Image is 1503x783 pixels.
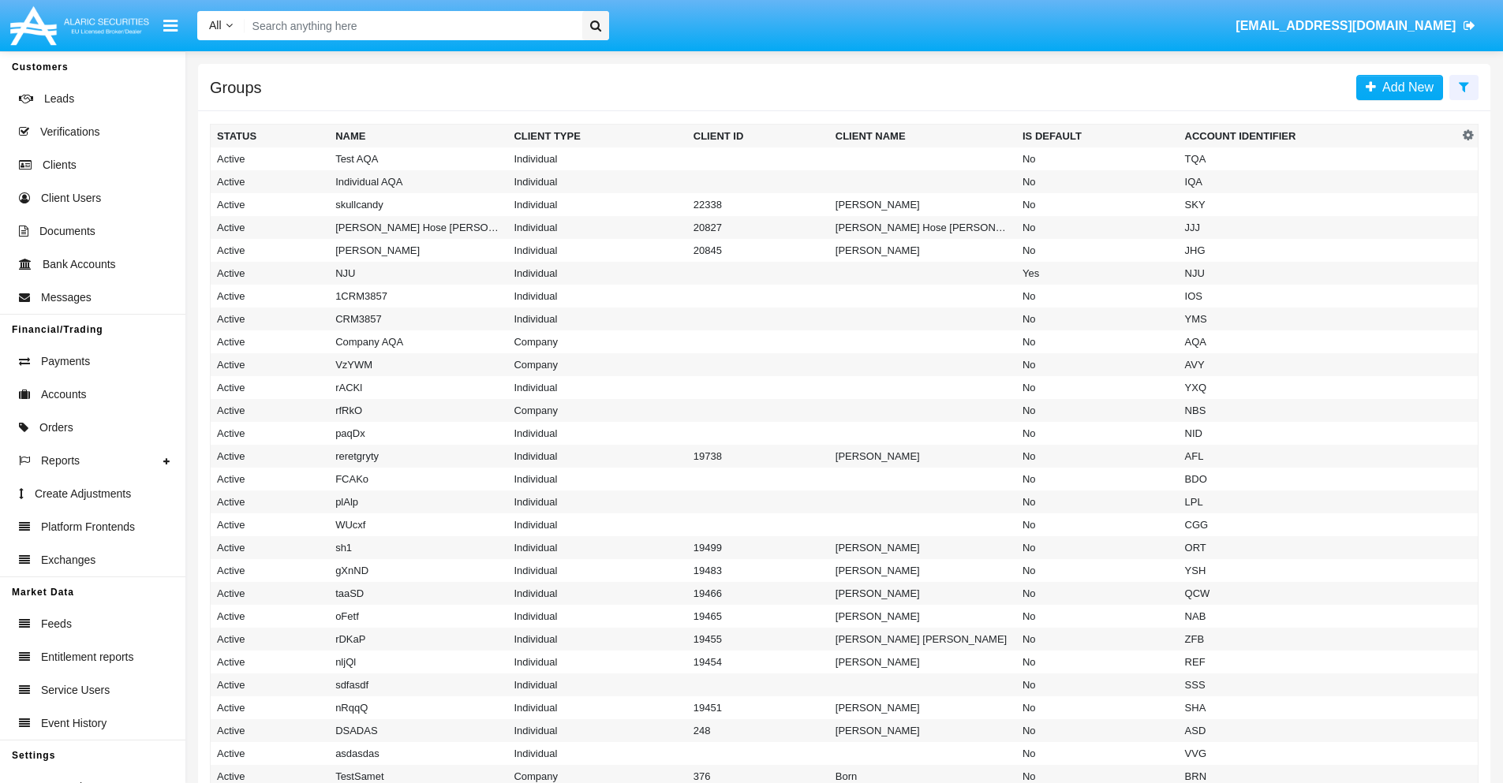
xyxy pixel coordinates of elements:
[507,490,686,513] td: Individual
[329,536,507,559] td: sh1
[209,19,222,32] span: All
[39,419,73,436] span: Orders
[41,682,110,699] span: Service Users
[829,651,1016,673] td: [PERSON_NAME]
[329,719,507,742] td: DSADAS
[1179,193,1459,216] td: SKY
[329,125,507,148] th: Name
[1179,742,1459,765] td: VVG
[1016,125,1179,148] th: Is Default
[507,696,686,719] td: Individual
[1179,399,1459,422] td: NBS
[211,490,330,513] td: Active
[507,239,686,262] td: Individual
[1016,536,1179,559] td: No
[211,742,330,765] td: Active
[211,239,330,262] td: Active
[43,157,77,173] span: Clients
[211,125,330,148] th: Status
[1179,308,1459,330] td: YMS
[211,422,330,445] td: Active
[1179,262,1459,285] td: NJU
[687,216,829,239] td: 20827
[329,468,507,490] td: FCAKo
[1016,742,1179,765] td: No
[329,742,507,765] td: asdasdas
[1016,353,1179,376] td: No
[211,559,330,582] td: Active
[507,468,686,490] td: Individual
[39,223,95,240] span: Documents
[829,628,1016,651] td: [PERSON_NAME] [PERSON_NAME]
[507,582,686,605] td: Individual
[687,193,829,216] td: 22338
[507,651,686,673] td: Individual
[687,582,829,605] td: 19466
[1179,673,1459,696] td: SSS
[829,193,1016,216] td: [PERSON_NAME]
[687,696,829,719] td: 19451
[329,193,507,216] td: skullcandy
[1179,490,1459,513] td: LPL
[329,628,507,651] td: rDKaP
[687,536,829,559] td: 19499
[211,353,330,376] td: Active
[507,147,686,170] td: Individual
[1179,559,1459,582] td: YSH
[41,519,135,535] span: Platform Frontends
[1179,651,1459,673] td: REF
[829,445,1016,468] td: [PERSON_NAME]
[1179,536,1459,559] td: ORT
[329,490,507,513] td: plAlp
[211,582,330,605] td: Active
[329,651,507,673] td: nljQl
[829,696,1016,719] td: [PERSON_NAME]
[687,445,829,468] td: 19738
[507,422,686,445] td: Individual
[1179,719,1459,742] td: ASD
[507,125,686,148] th: Client Type
[507,719,686,742] td: Individual
[1179,696,1459,719] td: SHA
[1179,330,1459,353] td: AQA
[329,582,507,605] td: taaSD
[507,559,686,582] td: Individual
[829,582,1016,605] td: [PERSON_NAME]
[1016,285,1179,308] td: No
[1179,353,1459,376] td: AVY
[1016,170,1179,193] td: No
[1016,605,1179,628] td: No
[1179,582,1459,605] td: QCW
[43,256,116,273] span: Bank Accounts
[329,696,507,719] td: nRqqQ
[1179,285,1459,308] td: IOS
[329,308,507,330] td: CRM3857
[829,605,1016,628] td: [PERSON_NAME]
[507,262,686,285] td: Individual
[211,399,330,422] td: Active
[1016,445,1179,468] td: No
[829,125,1016,148] th: Client Name
[1179,125,1459,148] th: Account Identifier
[687,605,829,628] td: 19465
[211,536,330,559] td: Active
[329,673,507,696] td: sdfasdf
[507,193,686,216] td: Individual
[210,81,262,94] h5: Groups
[41,190,101,207] span: Client Users
[507,170,686,193] td: Individual
[1179,605,1459,628] td: NAB
[329,399,507,422] td: rfRkO
[687,628,829,651] td: 19455
[507,628,686,651] td: Individual
[41,552,95,569] span: Exchanges
[507,399,686,422] td: Company
[507,513,686,536] td: Individual
[197,17,245,34] a: All
[507,308,686,330] td: Individual
[211,468,330,490] td: Active
[1016,490,1179,513] td: No
[211,696,330,719] td: Active
[1016,422,1179,445] td: No
[829,559,1016,582] td: [PERSON_NAME]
